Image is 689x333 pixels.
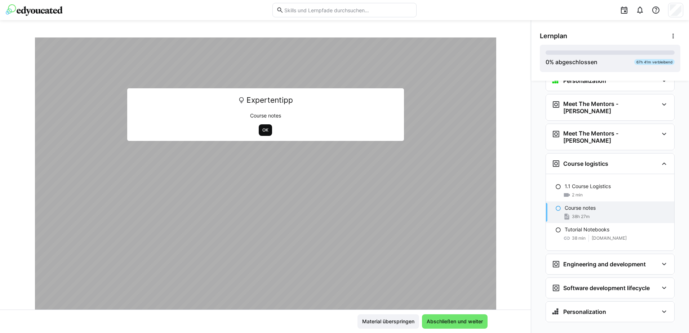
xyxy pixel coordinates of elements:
[422,314,488,329] button: Abschließen und weiter
[572,214,590,219] span: 38h 27m
[357,314,419,329] button: Material überspringen
[634,59,675,65] div: 67h 41m verbleibend
[563,77,606,84] h3: Personalization
[565,183,611,190] p: 1.1 Course Logistics
[132,112,399,119] p: Course notes
[246,93,293,107] span: Expertentipp
[565,204,596,212] p: Course notes
[572,235,586,241] span: 38 min
[563,284,650,292] h3: Software development lifecycle
[563,160,608,167] h3: Course logistics
[259,124,272,136] button: OK
[284,7,413,13] input: Skills und Lernpfade durchsuchen…
[546,58,597,66] div: % abgeschlossen
[262,127,269,133] span: OK
[540,32,567,40] span: Lernplan
[565,226,609,233] p: Tutorial Notebooks
[361,318,415,325] span: Material überspringen
[592,235,627,241] span: [DOMAIN_NAME]
[563,130,658,144] h3: Meet The Mentors - [PERSON_NAME]
[563,261,646,268] h3: Engineering and development
[572,192,583,198] span: 2 min
[563,308,606,315] h3: Personalization
[546,58,549,66] span: 0
[563,100,658,115] h3: Meet The Mentors - [PERSON_NAME]
[426,318,484,325] span: Abschließen und weiter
